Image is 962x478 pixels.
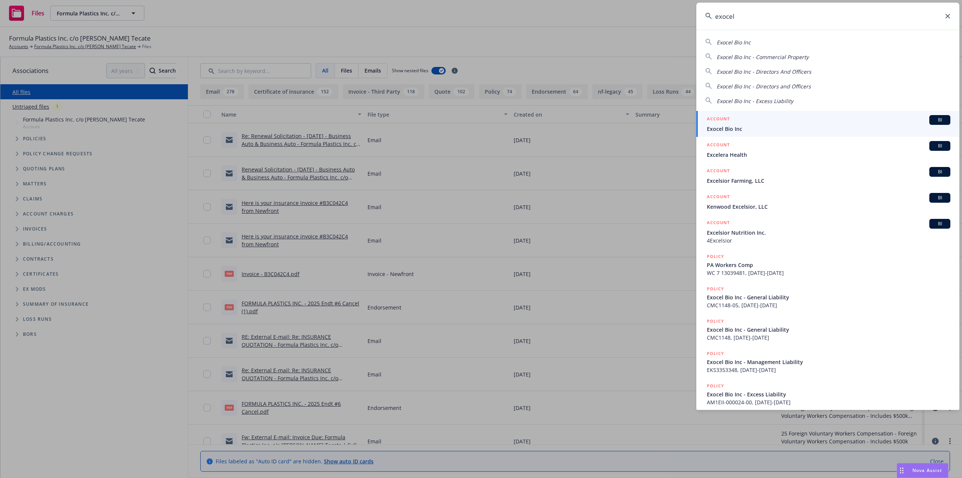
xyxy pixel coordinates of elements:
[707,358,950,366] span: Exocel Bio Inc - Management Liability
[707,193,730,202] h5: ACCOUNT
[707,141,730,150] h5: ACCOUNT
[696,215,959,249] a: ACCOUNTBIExcelsior Nutrition Inc.4Excelsior
[932,143,947,149] span: BI
[897,463,948,478] button: Nova Assist
[696,163,959,189] a: ACCOUNTBIExcelsior Farming, LLC
[707,167,730,176] h5: ACCOUNT
[707,177,950,185] span: Excelsior Farming, LLC
[707,125,950,133] span: Exocel Bio Inc
[707,350,724,357] h5: POLICY
[707,382,724,390] h5: POLICY
[707,261,950,269] span: PA Workers Comp
[932,194,947,201] span: BI
[912,467,942,473] span: Nova Assist
[707,398,950,406] span: AM1EII-000024-00, [DATE]-[DATE]
[717,97,793,105] span: Exocel Bio Inc - Excess Liability
[717,53,809,61] span: Exocel Bio Inc - Commercial Property
[897,463,906,478] div: Drag to move
[932,220,947,227] span: BI
[707,151,950,159] span: Excelera Health
[707,229,950,237] span: Excelsior Nutrition Inc.
[707,293,950,301] span: Exocel Bio Inc - General Liability
[696,189,959,215] a: ACCOUNTBIKenwood Excelsior, LLC
[707,366,950,374] span: EKS3353348, [DATE]-[DATE]
[696,111,959,137] a: ACCOUNTBIExocel Bio Inc
[707,203,950,211] span: Kenwood Excelsior, LLC
[696,346,959,378] a: POLICYExocel Bio Inc - Management LiabilityEKS3353348, [DATE]-[DATE]
[717,68,811,75] span: Exocel Bio Inc - Directors And Officers
[932,117,947,123] span: BI
[696,281,959,313] a: POLICYExocel Bio Inc - General LiabilityCMC1148-05, [DATE]-[DATE]
[696,3,959,30] input: Search...
[707,219,730,228] h5: ACCOUNT
[707,285,724,293] h5: POLICY
[717,39,751,46] span: Exocel Bio Inc
[707,390,950,398] span: Exocel Bio Inc - Excess Liability
[707,334,950,341] span: CMC1148, [DATE]-[DATE]
[932,168,947,175] span: BI
[696,313,959,346] a: POLICYExocel Bio Inc - General LiabilityCMC1148, [DATE]-[DATE]
[707,301,950,309] span: CMC1148-05, [DATE]-[DATE]
[707,115,730,124] h5: ACCOUNT
[707,237,950,244] span: 4Excelsior
[707,326,950,334] span: Exocel Bio Inc - General Liability
[707,269,950,277] span: WC 7 13039481, [DATE]-[DATE]
[696,137,959,163] a: ACCOUNTBIExcelera Health
[707,253,724,260] h5: POLICY
[707,317,724,325] h5: POLICY
[696,249,959,281] a: POLICYPA Workers CompWC 7 13039481, [DATE]-[DATE]
[696,378,959,410] a: POLICYExocel Bio Inc - Excess LiabilityAM1EII-000024-00, [DATE]-[DATE]
[717,83,811,90] span: Exocel Bio Inc - Directors and Officers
